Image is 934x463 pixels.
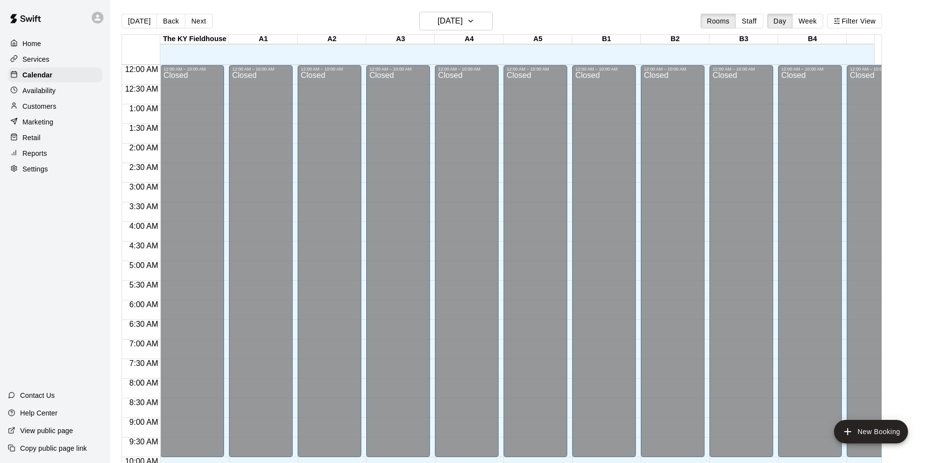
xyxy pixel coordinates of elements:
p: Home [23,39,41,49]
div: 12:00 AM – 10:00 AM: Closed [160,65,224,457]
div: 12:00 AM – 10:00 AM [163,67,221,72]
span: 8:00 AM [127,379,161,387]
p: Settings [23,164,48,174]
span: 3:30 AM [127,202,161,211]
p: View public page [20,426,73,436]
a: Calendar [8,68,102,82]
div: 12:00 AM – 10:00 AM: Closed [847,65,910,457]
div: A4 [435,35,504,44]
div: B3 [709,35,778,44]
button: [DATE] [419,12,493,30]
div: B5 [847,35,915,44]
div: 12:00 AM – 10:00 AM [506,67,564,72]
a: Retail [8,130,102,145]
div: 12:00 AM – 10:00 AM [644,67,702,72]
div: Closed [506,72,564,461]
p: Calendar [23,70,52,80]
div: B2 [641,35,709,44]
span: 4:30 AM [127,242,161,250]
a: Home [8,36,102,51]
a: Availability [8,83,102,98]
button: Rooms [701,14,736,28]
div: A5 [504,35,572,44]
p: Marketing [23,117,53,127]
div: Closed [644,72,702,461]
span: 9:00 AM [127,418,161,426]
span: 5:00 AM [127,261,161,269]
a: Reports [8,146,102,161]
p: Customers [23,101,56,111]
div: 12:00 AM – 10:00 AM: Closed [229,65,293,457]
span: 9:30 AM [127,438,161,446]
div: Closed [232,72,290,461]
span: 5:30 AM [127,281,161,289]
button: Staff [735,14,763,28]
a: Services [8,52,102,67]
a: Customers [8,99,102,114]
div: B4 [778,35,847,44]
p: Contact Us [20,390,55,400]
p: Services [23,54,50,64]
span: 6:30 AM [127,320,161,328]
div: 12:00 AM – 10:00 AM: Closed [641,65,705,457]
p: Help Center [20,408,57,418]
div: Closed [438,72,496,461]
div: 12:00 AM – 10:00 AM [438,67,496,72]
div: Closed [712,72,770,461]
div: Closed [781,72,839,461]
div: A3 [366,35,435,44]
div: 12:00 AM – 10:00 AM: Closed [504,65,567,457]
button: Back [156,14,185,28]
span: 8:30 AM [127,398,161,407]
div: 12:00 AM – 10:00 AM: Closed [366,65,430,457]
button: [DATE] [122,14,157,28]
a: Settings [8,162,102,176]
div: 12:00 AM – 10:00 AM [232,67,290,72]
span: 1:30 AM [127,124,161,132]
span: 2:00 AM [127,144,161,152]
div: B1 [572,35,641,44]
div: 12:00 AM – 10:00 AM [712,67,770,72]
div: A1 [229,35,298,44]
div: 12:00 AM – 10:00 AM: Closed [435,65,499,457]
button: Week [792,14,823,28]
span: 1:00 AM [127,104,161,113]
div: 12:00 AM – 10:00 AM: Closed [298,65,361,457]
div: A2 [298,35,366,44]
span: 6:00 AM [127,300,161,309]
div: Closed [575,72,633,461]
p: Availability [23,86,56,96]
div: Closed [301,72,358,461]
p: Retail [23,133,41,143]
button: add [834,420,908,443]
button: Filter View [827,14,882,28]
div: Closed [163,72,221,461]
h6: [DATE] [438,14,463,28]
span: 7:30 AM [127,359,161,367]
span: 7:00 AM [127,340,161,348]
p: Copy public page link [20,443,87,453]
div: 12:00 AM – 10:00 AM [781,67,839,72]
div: 12:00 AM – 10:00 AM [575,67,633,72]
div: 12:00 AM – 10:00 AM [369,67,427,72]
div: 12:00 AM – 10:00 AM: Closed [778,65,842,457]
div: The KY Fieldhouse [160,35,229,44]
div: 12:00 AM – 10:00 AM: Closed [709,65,773,457]
a: Marketing [8,115,102,129]
span: 12:00 AM [123,65,161,73]
span: 3:00 AM [127,183,161,191]
p: Reports [23,148,47,158]
button: Day [767,14,793,28]
div: 12:00 AM – 10:00 AM [850,67,908,72]
span: 2:30 AM [127,163,161,171]
span: 4:00 AM [127,222,161,230]
div: 12:00 AM – 10:00 AM [301,67,358,72]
